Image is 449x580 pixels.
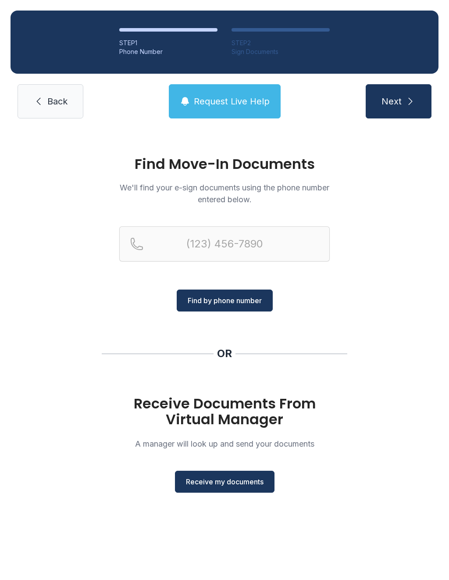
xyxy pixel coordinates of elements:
div: STEP 2 [232,39,330,47]
div: Phone Number [119,47,217,56]
div: Sign Documents [232,47,330,56]
div: STEP 1 [119,39,217,47]
h1: Receive Documents From Virtual Manager [119,396,330,427]
span: Back [47,95,68,107]
div: OR [217,347,232,361]
span: Find by phone number [188,295,262,306]
span: Receive my documents [186,476,264,487]
input: Reservation phone number [119,226,330,261]
p: A manager will look up and send your documents [119,438,330,450]
h1: Find Move-In Documents [119,157,330,171]
p: We'll find your e-sign documents using the phone number entered below. [119,182,330,205]
span: Request Live Help [194,95,270,107]
span: Next [381,95,402,107]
